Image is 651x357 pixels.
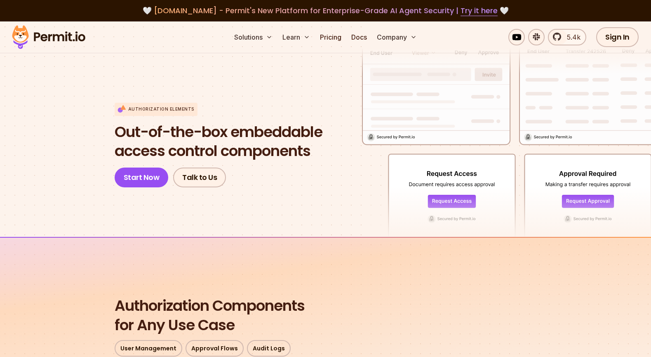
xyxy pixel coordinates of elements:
[596,27,639,47] a: Sign In
[186,340,244,357] a: Approval Flows
[128,106,194,112] p: Authorization Elements
[115,296,537,316] span: Authorization Components
[115,123,322,142] span: Out-of-the-box embeddable
[115,296,537,335] h2: for Any Use Case
[154,5,498,16] span: [DOMAIN_NAME] - Permit's New Platform for Enterprise-Grade AI Agent Security |
[247,340,291,357] a: Audit Logs
[317,29,345,45] a: Pricing
[20,5,631,17] div: 🤍 🤍
[548,29,586,45] a: 5.4k
[115,168,169,187] a: Start Now
[115,123,322,161] h1: access control components
[231,29,276,45] button: Solutions
[348,29,370,45] a: Docs
[8,23,89,51] img: Permit logo
[562,32,580,42] span: 5.4k
[279,29,313,45] button: Learn
[461,5,498,16] a: Try it here
[374,29,420,45] button: Company
[173,168,226,187] a: Talk to Us
[115,340,182,357] a: User Management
